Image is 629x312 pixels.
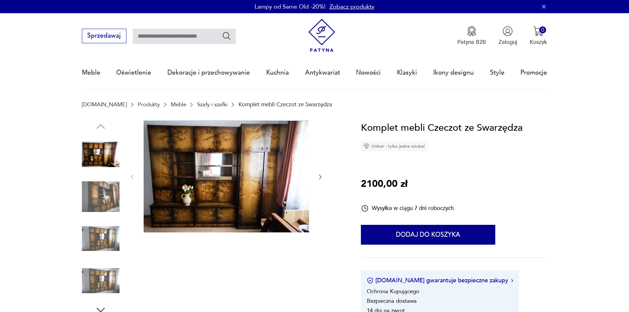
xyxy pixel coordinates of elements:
[82,101,127,108] a: [DOMAIN_NAME]
[255,3,326,11] p: Lampy od Same Old -20%!
[361,225,495,245] button: Dodaj do koszyka
[520,57,547,88] a: Promocje
[530,38,547,46] p: Koszyk
[367,288,419,295] li: Ochrona Kupującego
[467,26,477,36] img: Ikona medalu
[499,38,517,46] p: Zaloguj
[238,101,332,108] p: Komplet mebli Czeczot ze Swarzędza
[457,26,486,46] button: Patyna B2B
[82,220,120,258] img: Zdjęcie produktu Komplet mebli Czeczot ze Swarzędza
[171,101,186,108] a: Meble
[82,57,100,88] a: Meble
[361,141,428,151] div: Unikat - tylko jedna sztuka!
[367,276,513,285] button: [DOMAIN_NAME] gwarantuje bezpieczne zakupy
[367,297,417,305] li: Bezpieczna dostawa
[361,204,454,212] div: Wysyłka w ciągu 7 dni roboczych
[144,121,309,232] img: Zdjęcie produktu Komplet mebli Czeczot ze Swarzędza
[457,38,486,46] p: Patyna B2B
[222,31,231,41] button: Szukaj
[82,29,126,43] button: Sprzedawaj
[138,101,160,108] a: Produkty
[82,178,120,215] img: Zdjęcie produktu Komplet mebli Czeczot ze Swarzędza
[511,279,513,282] img: Ikona strzałki w prawo
[530,26,547,46] button: 0Koszyk
[503,26,513,36] img: Ikonka użytkownika
[330,3,374,11] a: Zobacz produkty
[82,34,126,39] a: Sprzedawaj
[457,26,486,46] a: Ikona medaluPatyna B2B
[499,26,517,46] button: Zaloguj
[397,57,417,88] a: Klasyki
[367,277,373,284] img: Ikona certyfikatu
[197,101,227,108] a: Szafy i szafki
[433,57,474,88] a: Ikony designu
[539,26,546,33] div: 0
[167,57,250,88] a: Dekoracje i przechowywanie
[361,121,523,136] h1: Komplet mebli Czeczot ze Swarzędza
[361,177,407,192] p: 2100,00 zł
[266,57,289,88] a: Kuchnia
[490,57,505,88] a: Style
[364,143,369,149] img: Ikona diamentu
[533,26,543,36] img: Ikona koszyka
[82,262,120,299] img: Zdjęcie produktu Komplet mebli Czeczot ze Swarzędza
[305,19,338,52] img: Patyna - sklep z meblami i dekoracjami vintage
[305,57,340,88] a: Antykwariat
[82,136,120,173] img: Zdjęcie produktu Komplet mebli Czeczot ze Swarzędza
[116,57,151,88] a: Oświetlenie
[356,57,381,88] a: Nowości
